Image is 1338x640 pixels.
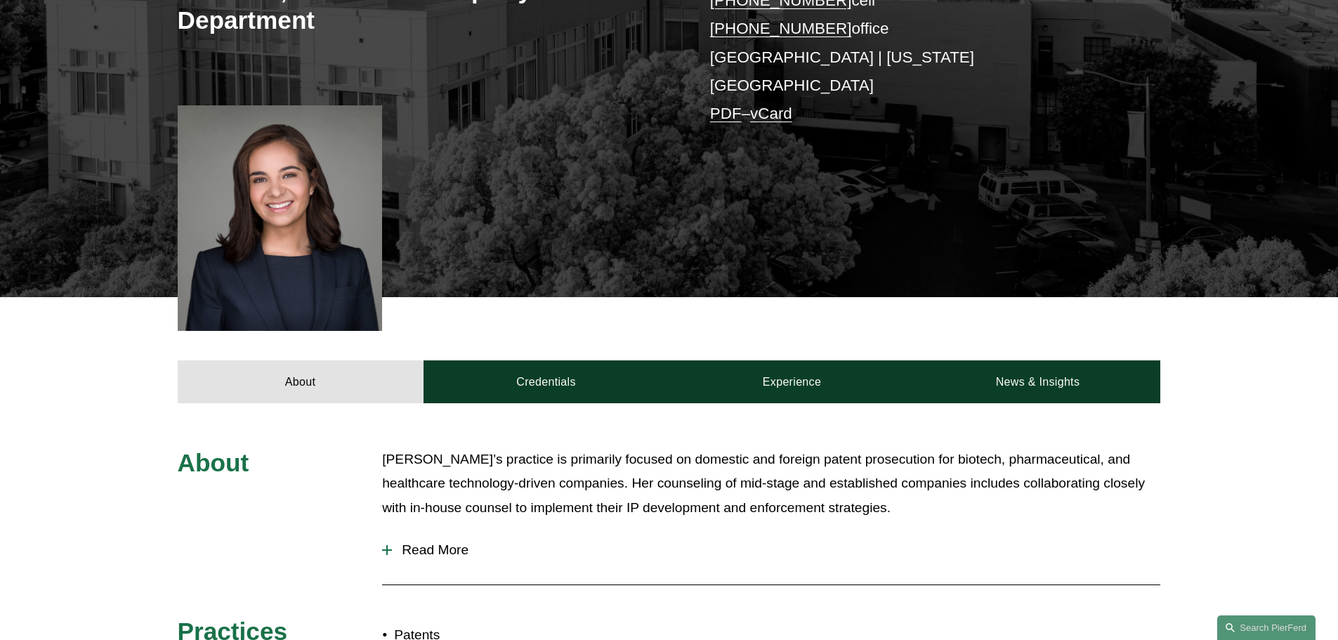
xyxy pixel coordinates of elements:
p: [PERSON_NAME]’s practice is primarily focused on domestic and foreign patent prosecution for biot... [382,448,1160,521]
a: vCard [750,105,792,122]
a: News & Insights [914,360,1160,403]
span: Read More [392,542,1160,558]
a: About [178,360,424,403]
span: About [178,449,249,476]
a: Credentials [424,360,669,403]
a: Search this site [1217,615,1316,640]
a: PDF [710,105,742,122]
a: Experience [669,360,915,403]
button: Read More [382,532,1160,568]
a: [PHONE_NUMBER] [710,20,852,37]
